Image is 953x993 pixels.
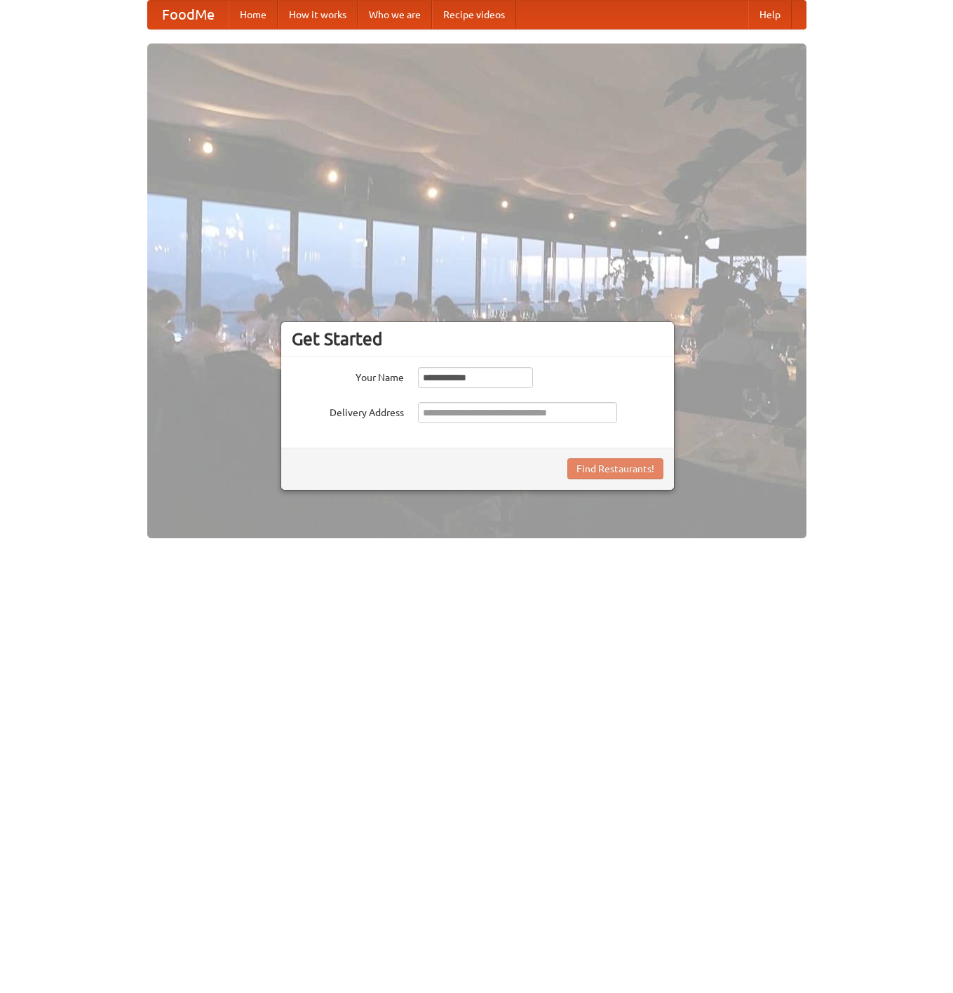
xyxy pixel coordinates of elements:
[229,1,278,29] a: Home
[748,1,792,29] a: Help
[278,1,358,29] a: How it works
[292,328,663,349] h3: Get Started
[292,402,404,420] label: Delivery Address
[432,1,516,29] a: Recipe videos
[567,458,663,479] button: Find Restaurants!
[358,1,432,29] a: Who we are
[148,1,229,29] a: FoodMe
[292,367,404,385] label: Your Name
